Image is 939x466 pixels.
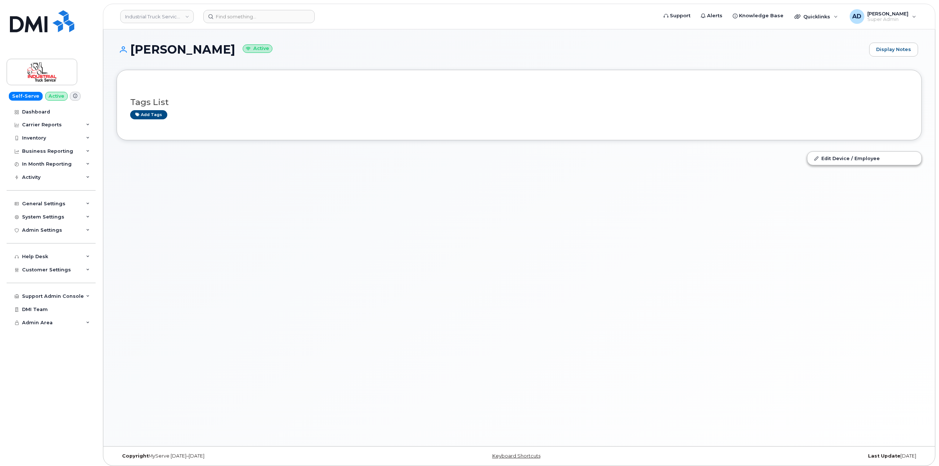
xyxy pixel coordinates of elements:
[492,453,540,459] a: Keyboard Shortcuts
[130,98,908,107] h3: Tags List
[868,453,900,459] strong: Last Update
[122,453,149,459] strong: Copyright
[243,44,272,53] small: Active
[807,152,921,165] a: Edit Device / Employee
[117,453,385,459] div: MyServe [DATE]–[DATE]
[117,43,865,56] h1: [PERSON_NAME]
[653,453,922,459] div: [DATE]
[869,43,918,57] a: Display Notes
[130,110,167,119] a: Add tags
